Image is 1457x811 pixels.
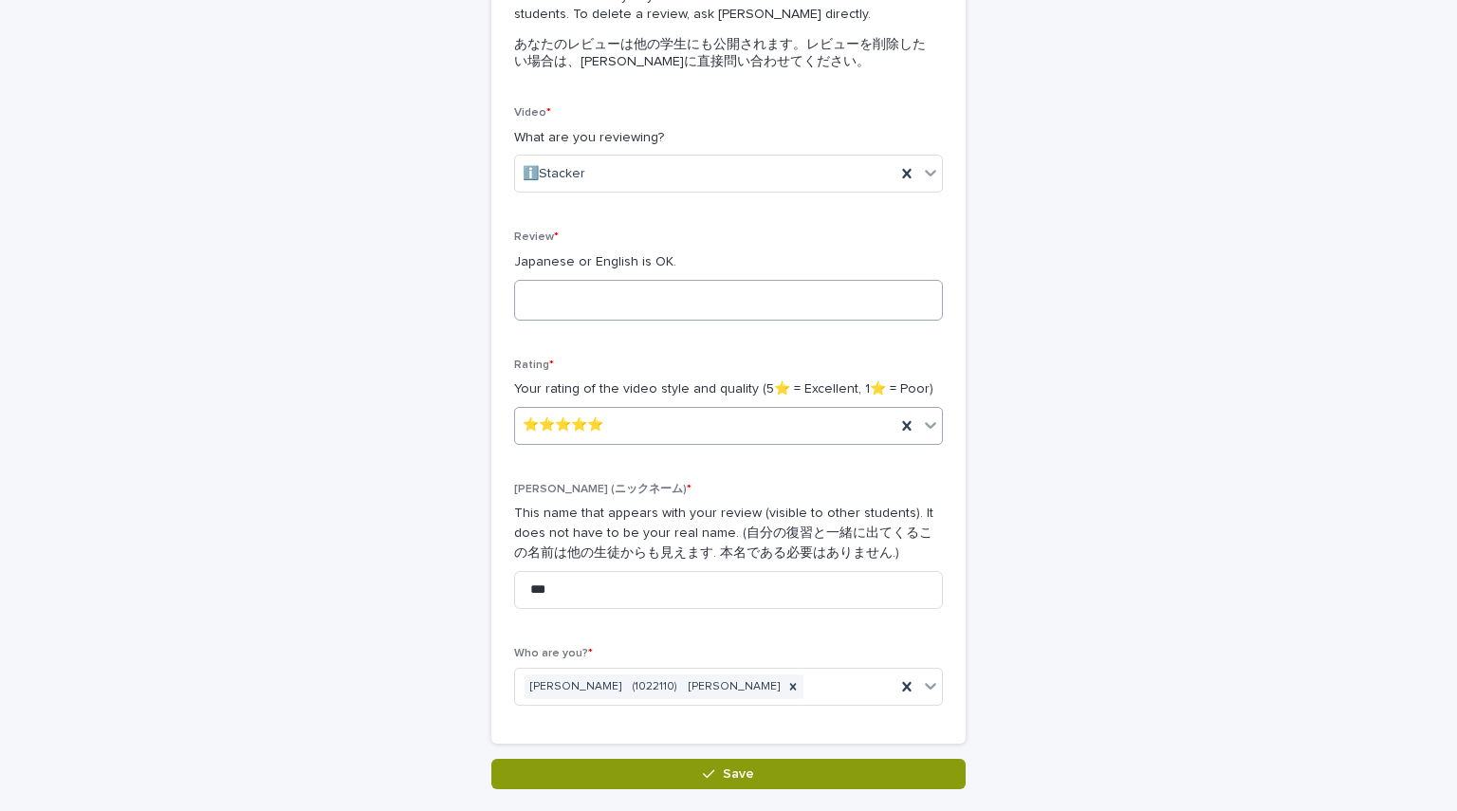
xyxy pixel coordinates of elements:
span: [PERSON_NAME] (ニックネーム) [514,484,692,495]
p: Japanese or English is OK. [514,252,943,272]
p: What are you reviewing? [514,128,943,148]
span: Save [723,767,754,781]
span: Who are you? [514,648,593,659]
span: Review [514,231,559,243]
p: あなたのレビューは他の学生にも公開されます。レビューを削除したい場合は、[PERSON_NAME]に直接問い合わせてください。 [514,36,935,70]
button: Save [491,759,966,789]
div: [PERSON_NAME] (1022110) [PERSON_NAME] [525,674,783,700]
span: Video [514,107,551,119]
p: Your rating of the video style and quality (5⭐️ = Excellent, 1⭐️ = Poor) [514,379,943,399]
span: ℹ️Stacker [523,164,585,184]
span: ⭐️⭐️⭐️⭐️⭐️ [523,415,603,435]
p: This name that appears with your review (visible to other students). It does not have to be your ... [514,504,943,562]
span: Rating [514,359,554,371]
